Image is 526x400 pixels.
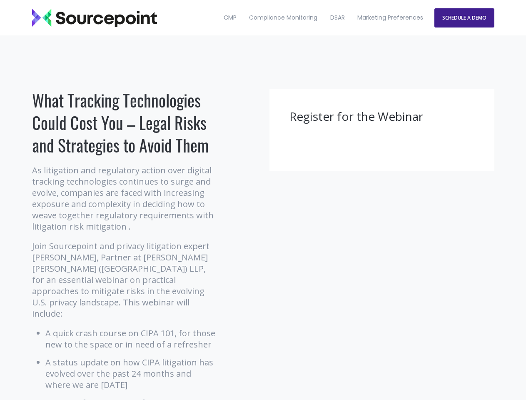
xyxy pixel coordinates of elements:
[45,327,217,350] li: A quick crash course on CIPA 101, for those new to the space or in need of a refresher
[32,240,217,319] p: Join Sourcepoint and privacy litigation expert [PERSON_NAME], Partner at [PERSON_NAME] [PERSON_NA...
[32,9,157,27] img: Sourcepoint_logo_black_transparent (2)-2
[434,8,494,27] a: SCHEDULE A DEMO
[289,109,474,125] h3: Register for the Webinar
[32,165,217,232] p: As litigation and regulatory action over digital tracking technologies continues to surge and evo...
[45,357,217,390] li: A status update on how CIPA litigation has evolved over the past 24 months and where we are [DATE]
[32,89,217,156] h1: What Tracking Technologies Could Cost You – Legal Risks and Strategies to Avoid Them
